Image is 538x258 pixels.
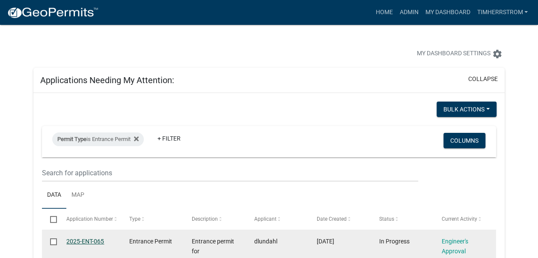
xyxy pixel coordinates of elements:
span: Application Number [66,216,113,222]
datatable-header-cell: Select [42,209,58,229]
datatable-header-cell: Date Created [309,209,371,229]
button: collapse [468,75,498,84]
span: Permit Type [57,136,86,142]
h5: Applications Needing My Attention: [40,75,174,85]
datatable-header-cell: Current Activity [434,209,496,229]
button: My Dashboard Settingssettings [410,45,509,62]
span: In Progress [379,238,410,245]
datatable-header-cell: Application Number [58,209,121,229]
datatable-header-cell: Applicant [246,209,309,229]
span: Description [192,216,218,222]
span: 08/11/2025 [317,238,334,245]
a: + Filter [151,131,187,146]
span: Entrance Permit [129,238,172,245]
span: Applicant [254,216,276,222]
a: Admin [396,4,422,21]
div: is Entrance Permit [52,132,144,146]
span: My Dashboard Settings [417,49,490,59]
span: Status [379,216,394,222]
button: Bulk Actions [437,102,496,117]
a: 2025-ENT-065 [66,238,104,245]
span: dlundahl [254,238,277,245]
a: Engineer's Approval [442,238,468,255]
a: TimHerrstrom [473,4,531,21]
a: Map [66,182,89,209]
input: Search for applications [42,164,418,182]
datatable-header-cell: Status [371,209,434,229]
button: Columns [443,133,485,148]
span: Date Created [317,216,347,222]
a: Data [42,182,66,209]
span: Type [129,216,140,222]
datatable-header-cell: Description [183,209,246,229]
span: Current Activity [442,216,477,222]
i: settings [492,49,502,59]
datatable-header-cell: Type [121,209,183,229]
a: My Dashboard [422,4,473,21]
a: Home [372,4,396,21]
